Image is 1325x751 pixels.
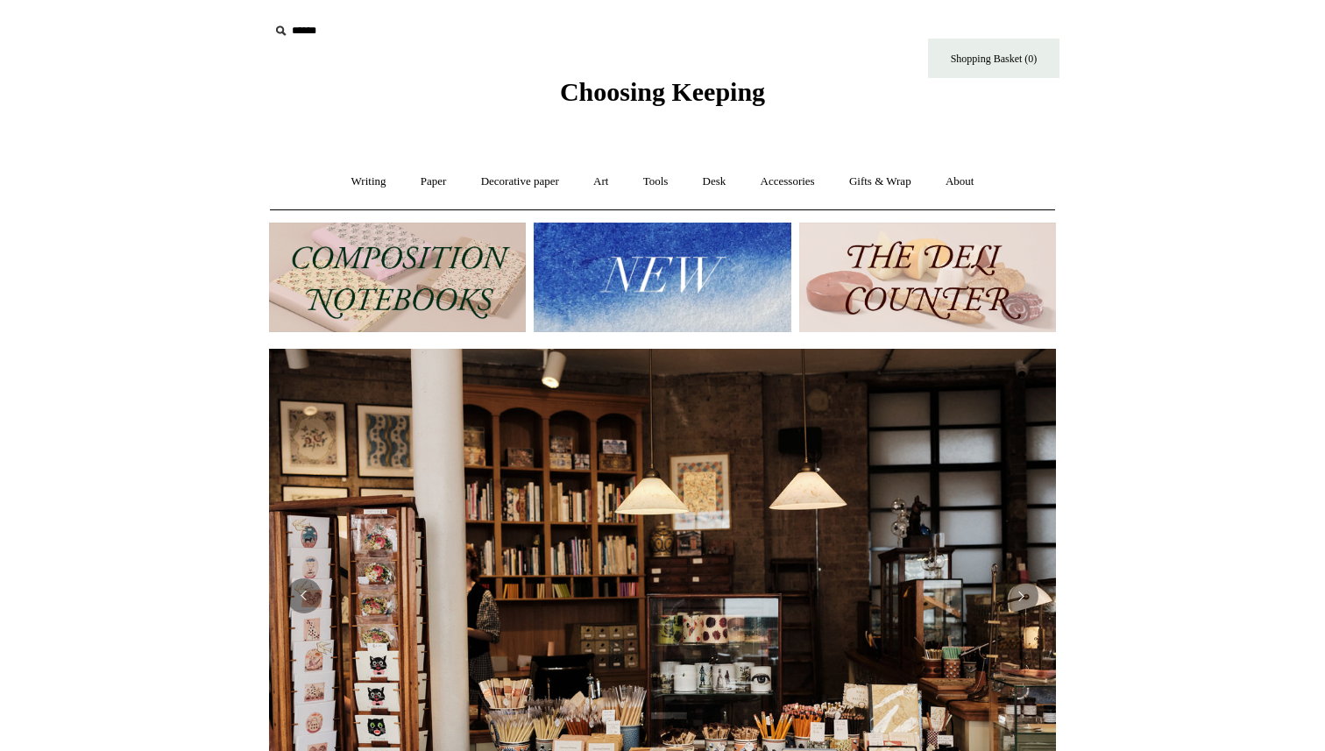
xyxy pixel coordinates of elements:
img: 202302 Composition ledgers.jpg__PID:69722ee6-fa44-49dd-a067-31375e5d54ec [269,223,526,332]
a: Tools [627,159,684,205]
a: Desk [687,159,742,205]
a: Art [577,159,624,205]
a: Paper [405,159,463,205]
img: The Deli Counter [799,223,1056,332]
button: Next [1003,578,1038,613]
img: New.jpg__PID:f73bdf93-380a-4a35-bcfe-7823039498e1 [534,223,790,332]
span: Choosing Keeping [560,77,765,106]
a: Choosing Keeping [560,91,765,103]
a: Writing [336,159,402,205]
a: Gifts & Wrap [833,159,927,205]
a: Shopping Basket (0) [928,39,1059,78]
a: Decorative paper [465,159,575,205]
button: Previous [287,578,322,613]
a: Accessories [745,159,831,205]
a: About [930,159,990,205]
